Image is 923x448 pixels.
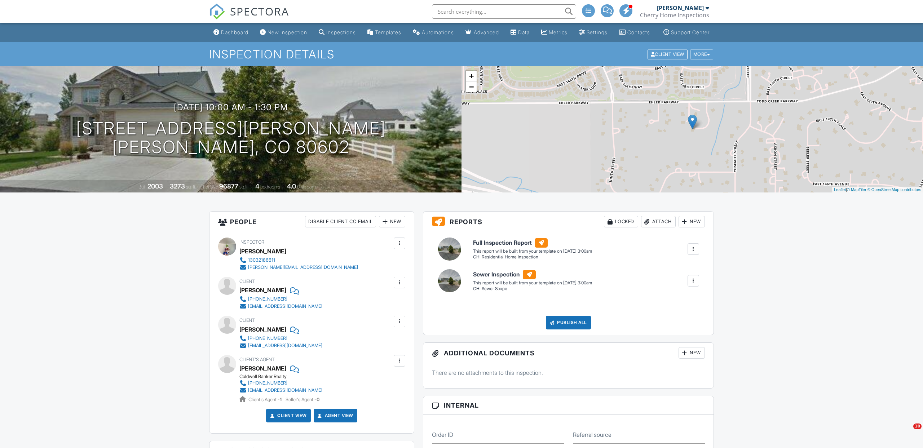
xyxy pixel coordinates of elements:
[239,324,286,335] div: [PERSON_NAME]
[834,187,846,192] a: Leaflet
[209,4,225,19] img: The Best Home Inspection Software - Spectora
[239,246,286,257] div: [PERSON_NAME]
[549,29,568,35] div: Metrics
[239,303,322,310] a: [EMAIL_ADDRESS][DOMAIN_NAME]
[473,254,592,260] div: CHI Residential Home Inspection
[230,4,289,19] span: SPECTORA
[573,431,611,439] label: Referral source
[211,26,251,39] a: Dashboard
[847,187,866,192] a: © MapTiler
[832,187,923,193] div: |
[138,184,146,190] span: Built
[268,29,307,35] div: New Inspection
[239,380,322,387] a: [PHONE_NUMBER]
[186,184,196,190] span: sq. ft.
[317,397,319,402] strong: 0
[248,380,287,386] div: [PHONE_NUMBER]
[661,26,712,39] a: Support Center
[422,29,454,35] div: Automations
[76,119,386,157] h1: [STREET_ADDRESS][PERSON_NAME] [PERSON_NAME], CO 80602
[508,26,533,39] a: Data
[209,48,714,61] h1: Inspection Details
[423,396,714,415] h3: Internal
[473,280,592,286] div: This report will be built from your template on [DATE] 3:00am
[463,26,502,39] a: Advanced
[297,184,318,190] span: bathrooms
[867,187,921,192] a: © OpenStreetMap contributors
[641,216,676,227] div: Attach
[239,357,275,362] span: Client's Agent
[248,257,275,263] div: 13032186611
[239,239,264,245] span: Inspector
[239,285,286,296] div: [PERSON_NAME]
[239,279,255,284] span: Client
[209,10,289,25] a: SPECTORA
[316,26,359,39] a: Inspections
[473,238,592,248] h6: Full Inspection Report
[473,248,592,254] div: This report will be built from your template on [DATE] 3:00am
[587,29,608,35] div: Settings
[316,412,353,419] a: Agent View
[432,4,576,19] input: Search everything...
[473,286,592,292] div: CHI Sewer Scope
[640,12,709,19] div: Cherry Home Inspections
[239,296,322,303] a: [PHONE_NUMBER]
[255,182,259,190] div: 4
[248,265,358,270] div: [PERSON_NAME][EMAIL_ADDRESS][DOMAIN_NAME]
[239,363,286,374] a: [PERSON_NAME]
[248,336,287,341] div: [PHONE_NUMBER]
[648,49,688,59] div: Client View
[690,49,714,59] div: More
[147,182,163,190] div: 2003
[248,303,322,309] div: [EMAIL_ADDRESS][DOMAIN_NAME]
[239,387,322,394] a: [EMAIL_ADDRESS][DOMAIN_NAME]
[616,26,653,39] a: Contacts
[248,296,287,302] div: [PHONE_NUMBER]
[423,343,714,363] h3: Additional Documents
[410,26,457,39] a: Automations (Advanced)
[286,397,319,402] span: Seller's Agent -
[203,184,218,190] span: Lot Size
[375,29,401,35] div: Templates
[280,397,282,402] strong: 1
[647,51,689,57] a: Client View
[546,316,591,329] div: Publish All
[248,397,283,402] span: Client's Agent -
[423,212,714,232] h3: Reports
[269,412,307,419] a: Client View
[209,212,414,232] h3: People
[287,182,296,190] div: 4.0
[679,347,705,359] div: New
[466,81,477,92] a: Zoom out
[326,29,356,35] div: Inspections
[174,102,288,112] h3: [DATE] 10:00 am - 1:30 pm
[379,216,405,227] div: New
[473,270,592,279] h6: Sewer Inspection
[474,29,499,35] div: Advanced
[518,29,530,35] div: Data
[898,423,916,441] iframe: Intercom live chat
[239,374,328,380] div: Coldwell Banker Realty
[576,26,610,39] a: Settings
[248,343,322,349] div: [EMAIL_ADDRESS][DOMAIN_NAME]
[604,216,638,227] div: Locked
[248,387,322,393] div: [EMAIL_ADDRESS][DOMAIN_NAME]
[221,29,248,35] div: Dashboard
[679,216,705,227] div: New
[305,216,376,227] div: Disable Client CC Email
[671,29,710,35] div: Support Center
[170,182,185,190] div: 3273
[657,4,704,12] div: [PERSON_NAME]
[432,431,453,439] label: Order ID
[466,71,477,81] a: Zoom in
[239,184,248,190] span: sq.ft.
[239,264,358,271] a: [PERSON_NAME][EMAIL_ADDRESS][DOMAIN_NAME]
[239,257,358,264] a: 13032186611
[239,342,322,349] a: [EMAIL_ADDRESS][DOMAIN_NAME]
[365,26,404,39] a: Templates
[432,369,705,377] p: There are no attachments to this inspection.
[260,184,280,190] span: bedrooms
[239,318,255,323] span: Client
[239,335,322,342] a: [PHONE_NUMBER]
